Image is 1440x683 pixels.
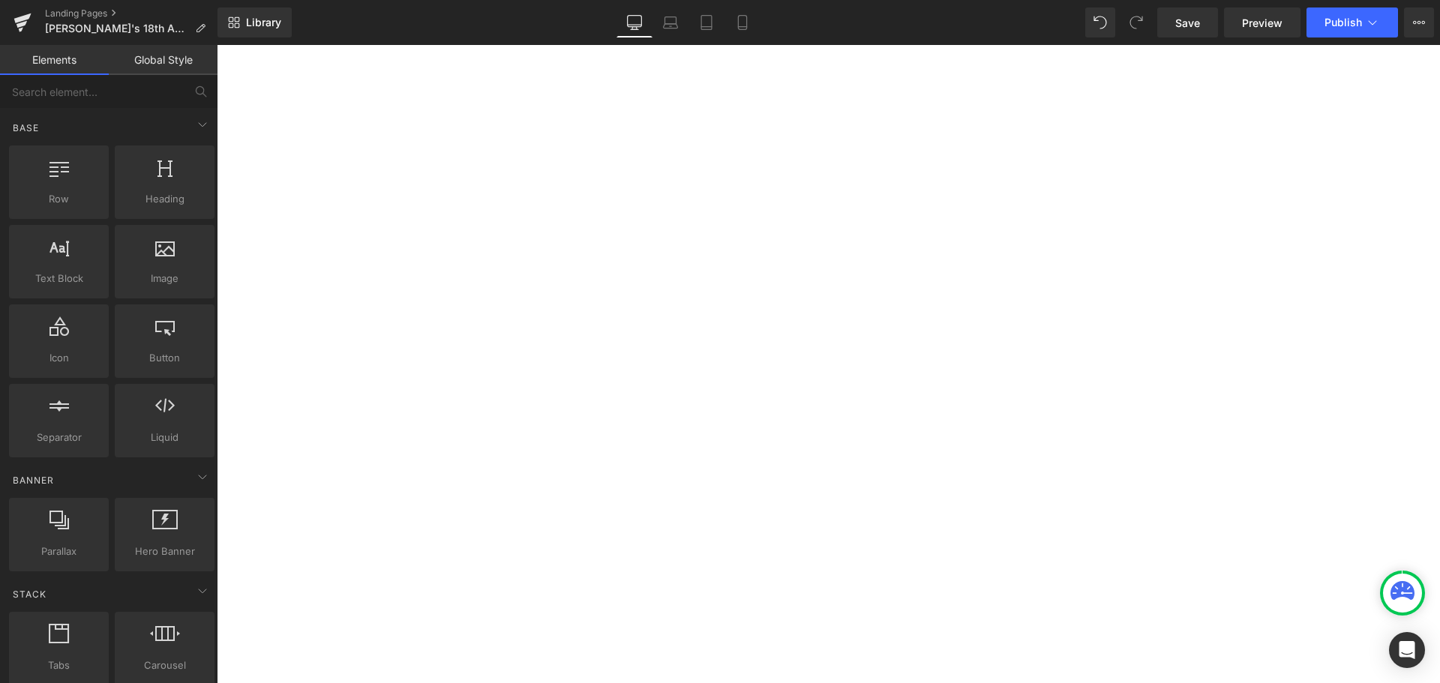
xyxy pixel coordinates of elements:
span: Banner [11,473,55,487]
a: Mobile [724,7,760,37]
span: Library [246,16,281,29]
span: Publish [1324,16,1362,28]
span: Button [119,350,210,366]
a: Laptop [652,7,688,37]
button: Publish [1306,7,1398,37]
span: Stack [11,587,48,601]
span: Parallax [13,544,104,559]
a: Tablet [688,7,724,37]
span: Separator [13,430,104,445]
span: Hero Banner [119,544,210,559]
button: More [1404,7,1434,37]
a: Desktop [616,7,652,37]
span: Carousel [119,658,210,673]
span: Row [13,191,104,207]
span: Save [1175,15,1200,31]
span: [PERSON_NAME]'s 18th Anniversary Sitewide Sale | Biggest Mattress &amp; Bed Frame Sales [45,22,189,34]
span: Base [11,121,40,135]
a: Preview [1224,7,1300,37]
div: Open Intercom Messenger [1389,632,1425,668]
span: Liquid [119,430,210,445]
span: Preview [1242,15,1282,31]
a: Global Style [109,45,217,75]
span: Icon [13,350,104,366]
span: Image [119,271,210,286]
a: New Library [217,7,292,37]
span: Heading [119,191,210,207]
button: Redo [1121,7,1151,37]
span: Text Block [13,271,104,286]
button: Undo [1085,7,1115,37]
span: Tabs [13,658,104,673]
a: Landing Pages [45,7,217,19]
